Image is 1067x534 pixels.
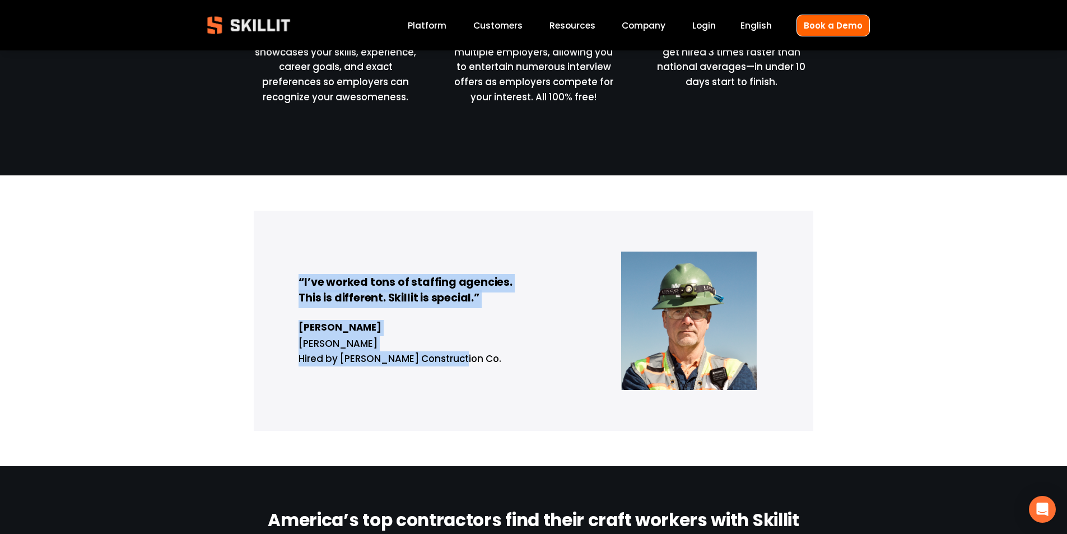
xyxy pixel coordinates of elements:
a: Platform [408,18,446,33]
div: Open Intercom Messenger [1029,496,1056,523]
strong: [PERSON_NAME] [299,320,381,336]
p: that showcases your skills, experience, career goals, and exact preferences so employers can reco... [254,30,417,105]
a: Company [622,18,665,33]
a: Book a Demo [796,15,870,36]
div: language picker [740,18,772,33]
p: [PERSON_NAME] Hired by [PERSON_NAME] Construction Co. [299,320,768,366]
a: Login [692,18,716,33]
strong: “I’ve worked tons of staffing agencies. This is different. Skillit is special.” [299,274,512,308]
p: Craft workers on Skillit typically get hired 3 times faster than national averages—in under 10 da... [650,30,813,90]
a: folder dropdown [549,18,595,33]
a: Customers [473,18,523,33]
span: Resources [549,19,595,32]
img: Skillit [198,8,300,42]
span: English [740,19,772,32]
p: Your profile is presented to multiple employers, allowing you to entertain numerous interview off... [452,30,616,105]
a: Create a free profile [277,30,374,44]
